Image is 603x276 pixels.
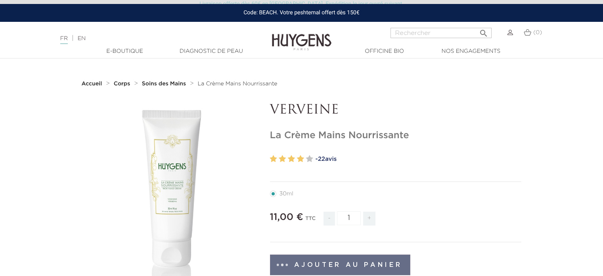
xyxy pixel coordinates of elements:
strong: Accueil [82,81,102,87]
label: 30ml [270,191,303,197]
input: Rechercher [391,28,492,38]
p: VERVEINE [270,103,522,118]
div: TTC [305,210,316,232]
a: Officine Bio [345,47,424,56]
span: 11,00 € [270,212,303,222]
label: 4 [297,153,304,165]
span: - [324,212,335,226]
a: Nos engagements [431,47,511,56]
span: 22 [318,156,325,162]
input: Quantité [337,211,361,225]
button:  [477,25,491,36]
label: 5 [306,153,313,165]
span: (0) [533,30,542,35]
label: 2 [279,153,286,165]
strong: Soins des Mains [142,81,186,87]
strong: Corps [114,81,130,87]
span: La Crème Mains Nourrissante [197,81,277,87]
div: | [56,34,245,43]
a: Diagnostic de peau [172,47,251,56]
i:  [479,26,488,36]
a: Corps [114,81,132,87]
a: EN [78,36,86,41]
a: La Crème Mains Nourrissante [197,81,277,87]
a: -22avis [316,153,522,165]
a: Soins des Mains [142,81,188,87]
h1: La Crème Mains Nourrissante [270,130,522,141]
button: Ajouter au panier [270,255,411,275]
label: 3 [288,153,295,165]
span: + [363,212,376,226]
a: FR [60,36,68,44]
label: 1 [270,153,277,165]
a: E-Boutique [85,47,165,56]
img: Huygens [272,21,331,52]
i:  [150,172,190,211]
a: Accueil [82,81,104,87]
